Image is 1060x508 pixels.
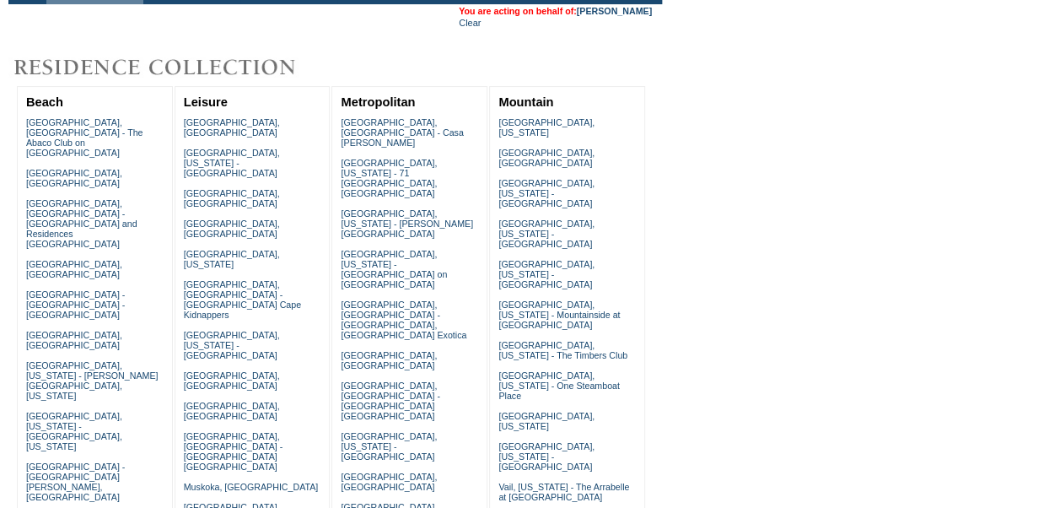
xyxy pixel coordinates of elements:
[341,472,437,492] a: [GEOGRAPHIC_DATA], [GEOGRAPHIC_DATA]
[459,18,481,28] a: Clear
[341,158,437,198] a: [GEOGRAPHIC_DATA], [US_STATE] - 71 [GEOGRAPHIC_DATA], [GEOGRAPHIC_DATA]
[26,360,159,401] a: [GEOGRAPHIC_DATA], [US_STATE] - [PERSON_NAME][GEOGRAPHIC_DATA], [US_STATE]
[498,148,595,168] a: [GEOGRAPHIC_DATA], [GEOGRAPHIC_DATA]
[341,95,415,109] a: Metropolitan
[8,51,337,84] img: Destinations by Exclusive Resorts
[498,340,627,360] a: [GEOGRAPHIC_DATA], [US_STATE] - The Timbers Club
[341,431,437,462] a: [GEOGRAPHIC_DATA], [US_STATE] - [GEOGRAPHIC_DATA]
[184,95,228,109] a: Leisure
[26,411,122,451] a: [GEOGRAPHIC_DATA], [US_STATE] - [GEOGRAPHIC_DATA], [US_STATE]
[498,482,629,502] a: Vail, [US_STATE] - The Arrabelle at [GEOGRAPHIC_DATA]
[184,117,280,138] a: [GEOGRAPHIC_DATA], [GEOGRAPHIC_DATA]
[26,117,143,158] a: [GEOGRAPHIC_DATA], [GEOGRAPHIC_DATA] - The Abaco Club on [GEOGRAPHIC_DATA]
[341,350,437,370] a: [GEOGRAPHIC_DATA], [GEOGRAPHIC_DATA]
[184,401,280,421] a: [GEOGRAPHIC_DATA], [GEOGRAPHIC_DATA]
[26,168,122,188] a: [GEOGRAPHIC_DATA], [GEOGRAPHIC_DATA]
[184,370,280,391] a: [GEOGRAPHIC_DATA], [GEOGRAPHIC_DATA]
[498,300,620,330] a: [GEOGRAPHIC_DATA], [US_STATE] - Mountainside at [GEOGRAPHIC_DATA]
[577,6,652,16] a: [PERSON_NAME]
[341,300,466,340] a: [GEOGRAPHIC_DATA], [GEOGRAPHIC_DATA] - [GEOGRAPHIC_DATA], [GEOGRAPHIC_DATA] Exotica
[184,219,280,239] a: [GEOGRAPHIC_DATA], [GEOGRAPHIC_DATA]
[184,431,282,472] a: [GEOGRAPHIC_DATA], [GEOGRAPHIC_DATA] - [GEOGRAPHIC_DATA] [GEOGRAPHIC_DATA]
[341,249,447,289] a: [GEOGRAPHIC_DATA], [US_STATE] - [GEOGRAPHIC_DATA] on [GEOGRAPHIC_DATA]
[341,117,463,148] a: [GEOGRAPHIC_DATA], [GEOGRAPHIC_DATA] - Casa [PERSON_NAME]
[26,289,125,320] a: [GEOGRAPHIC_DATA] - [GEOGRAPHIC_DATA] - [GEOGRAPHIC_DATA]
[498,441,595,472] a: [GEOGRAPHIC_DATA], [US_STATE] - [GEOGRAPHIC_DATA]
[26,259,122,279] a: [GEOGRAPHIC_DATA], [GEOGRAPHIC_DATA]
[26,198,137,249] a: [GEOGRAPHIC_DATA], [GEOGRAPHIC_DATA] - [GEOGRAPHIC_DATA] and Residences [GEOGRAPHIC_DATA]
[184,188,280,208] a: [GEOGRAPHIC_DATA], [GEOGRAPHIC_DATA]
[184,330,280,360] a: [GEOGRAPHIC_DATA], [US_STATE] - [GEOGRAPHIC_DATA]
[498,259,595,289] a: [GEOGRAPHIC_DATA], [US_STATE] - [GEOGRAPHIC_DATA]
[341,381,439,421] a: [GEOGRAPHIC_DATA], [GEOGRAPHIC_DATA] - [GEOGRAPHIC_DATA] [GEOGRAPHIC_DATA]
[341,208,473,239] a: [GEOGRAPHIC_DATA], [US_STATE] - [PERSON_NAME][GEOGRAPHIC_DATA]
[184,148,280,178] a: [GEOGRAPHIC_DATA], [US_STATE] - [GEOGRAPHIC_DATA]
[184,249,280,269] a: [GEOGRAPHIC_DATA], [US_STATE]
[26,95,63,109] a: Beach
[184,482,318,492] a: Muskoka, [GEOGRAPHIC_DATA]
[498,219,595,249] a: [GEOGRAPHIC_DATA], [US_STATE] - [GEOGRAPHIC_DATA]
[498,370,620,401] a: [GEOGRAPHIC_DATA], [US_STATE] - One Steamboat Place
[498,95,553,109] a: Mountain
[498,411,595,431] a: [GEOGRAPHIC_DATA], [US_STATE]
[26,462,125,502] a: [GEOGRAPHIC_DATA] - [GEOGRAPHIC_DATA][PERSON_NAME], [GEOGRAPHIC_DATA]
[459,6,652,16] span: You are acting on behalf of:
[26,330,122,350] a: [GEOGRAPHIC_DATA], [GEOGRAPHIC_DATA]
[184,279,301,320] a: [GEOGRAPHIC_DATA], [GEOGRAPHIC_DATA] - [GEOGRAPHIC_DATA] Cape Kidnappers
[498,117,595,138] a: [GEOGRAPHIC_DATA], [US_STATE]
[498,178,595,208] a: [GEOGRAPHIC_DATA], [US_STATE] - [GEOGRAPHIC_DATA]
